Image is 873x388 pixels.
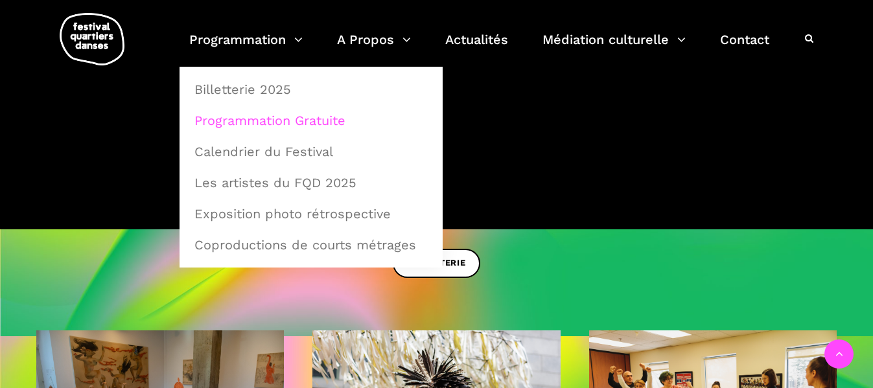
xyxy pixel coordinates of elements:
[189,29,303,67] a: Programmation
[720,29,769,67] a: Contact
[187,137,436,166] a: Calendrier du Festival
[187,106,436,135] a: Programmation Gratuite
[187,74,436,104] a: Billetterie 2025
[187,199,436,229] a: Exposition photo rétrospective
[542,29,686,67] a: Médiation culturelle
[445,29,508,67] a: Actualités
[187,168,436,198] a: Les artistes du FQD 2025
[337,29,411,67] a: A Propos
[60,13,124,65] img: logo-fqd-med
[187,230,436,260] a: Coproductions de courts métrages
